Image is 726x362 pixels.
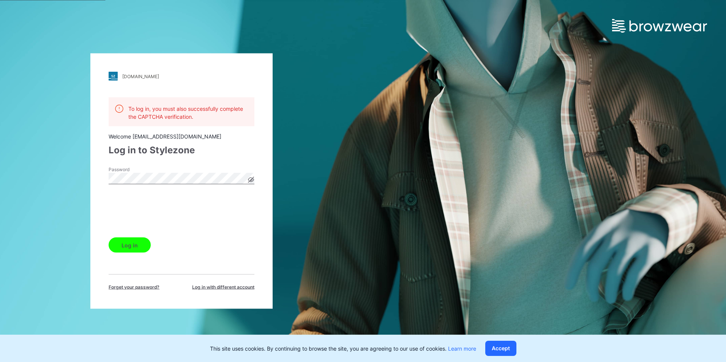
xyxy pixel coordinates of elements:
button: Accept [485,341,516,356]
label: Password [109,166,162,173]
img: alert.76a3ded3c87c6ed799a365e1fca291d4.svg [115,104,124,113]
div: [DOMAIN_NAME] [122,73,159,79]
div: Welcome [EMAIL_ADDRESS][DOMAIN_NAME] [109,132,254,140]
p: This site uses cookies. By continuing to browse the site, you are agreeing to our use of cookies. [210,345,476,353]
img: browzwear-logo.e42bd6dac1945053ebaf764b6aa21510.svg [612,19,707,33]
span: Forget your password? [109,284,159,291]
img: stylezone-logo.562084cfcfab977791bfbf7441f1a819.svg [109,72,118,81]
a: Learn more [448,345,476,352]
span: Log in with different account [192,284,254,291]
button: Log in [109,238,151,253]
iframe: reCAPTCHA [109,196,224,225]
a: [DOMAIN_NAME] [109,72,254,81]
p: To log in, you must also successfully complete the CAPTCHA verification. [128,105,248,121]
div: Log in to Stylezone [109,143,254,157]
